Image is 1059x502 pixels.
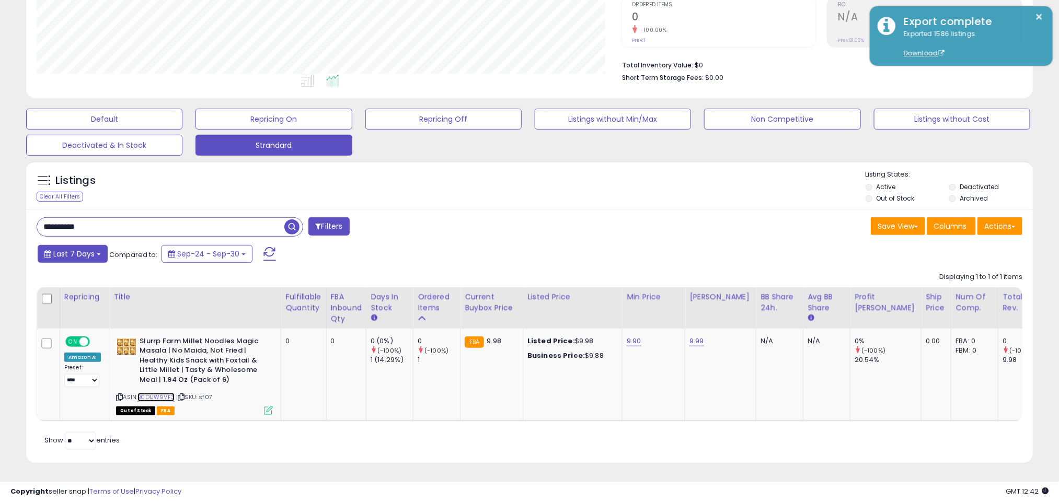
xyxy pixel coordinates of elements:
div: 9.98 [1003,355,1045,365]
button: Sep-24 - Sep-30 [162,245,252,263]
div: Days In Stock [371,291,409,313]
div: Export complete [896,14,1045,29]
div: 0 [331,336,359,346]
div: Amazon AI [64,353,101,362]
small: (-100%) [861,346,885,355]
span: Ordered Items [632,2,816,8]
div: Total Rev. [1003,291,1041,313]
span: | SKU: sf07 [176,393,212,401]
button: Repricing Off [365,109,522,130]
label: Archived [960,194,988,203]
button: Filters [308,217,349,236]
button: Save View [871,217,925,235]
button: Repricing On [195,109,352,130]
b: Business Price: [527,351,585,360]
small: -100.00% [637,26,667,34]
span: $0.00 [706,73,724,83]
div: Num of Comp. [956,291,994,313]
span: 2025-10-8 12:42 GMT [1006,486,1049,496]
button: Listings without Min/Max [535,109,691,130]
div: Min Price [627,291,681,302]
div: Repricing [64,291,105,302]
a: B0D1JW9VF3 [137,393,175,402]
span: ROI [838,2,1022,8]
div: 0 [285,336,318,346]
b: Short Term Storage Fees: [623,73,704,82]
div: Fulfillable Quantity [285,291,321,313]
div: Displaying 1 to 1 of 1 items [939,272,1022,282]
span: Last 7 Days [53,249,95,259]
div: 1 (14.29%) [371,355,413,365]
div: N/A [808,336,842,346]
div: Clear All Filters [37,192,83,202]
small: (-100%) [1009,346,1033,355]
div: 0 [1003,336,1045,346]
button: × [1035,10,1044,24]
small: Prev: 1 [632,37,646,43]
button: Deactivated & In Stock [26,135,182,156]
label: Active [877,182,896,191]
small: Prev: 81.03% [838,37,865,43]
b: Listed Price: [527,336,575,346]
div: 20.54% [855,355,921,365]
button: Last 7 Days [38,245,108,263]
div: Preset: [64,364,101,387]
b: Slurrp Farm Millet Noodles Magic Masala | No Maida, Not Fried | Healthy Kids Snack with Foxtail &... [140,336,267,388]
button: Non Competitive [704,109,860,130]
button: Listings without Cost [874,109,1030,130]
button: Strandard [195,135,352,156]
div: Title [113,291,277,302]
a: Download [904,49,945,57]
div: $9.98 [527,336,614,346]
button: Default [26,109,182,130]
small: FBA [465,336,484,348]
div: Avg BB Share [808,291,846,313]
img: 51nL1UNOnJL._SL40_.jpg [116,336,137,357]
span: 9.98 [487,336,501,346]
button: Actions [977,217,1022,235]
a: Privacy Policy [135,486,181,496]
a: Terms of Use [89,486,134,496]
p: Listing States: [866,170,1033,180]
div: BB Share 24h. [761,291,799,313]
span: Show: entries [44,435,120,445]
li: $0 [623,58,1015,71]
a: 9.90 [627,336,641,346]
div: 1 [418,355,460,365]
span: Sep-24 - Sep-30 [177,249,239,259]
div: Ordered Items [418,291,456,313]
div: 0 [418,336,460,346]
small: (-100%) [377,346,401,355]
h2: 0 [632,11,816,25]
button: Columns [927,217,976,235]
div: Profit [PERSON_NAME] [855,291,917,313]
b: Total Inventory Value: [623,61,694,69]
div: $9.88 [527,351,614,360]
div: 0 (0%) [371,336,413,346]
div: Listed Price [527,291,618,302]
div: seller snap | | [10,487,181,497]
span: ON [66,337,79,346]
span: OFF [88,337,105,346]
small: (-100%) [424,346,448,355]
div: FBM: 0 [956,346,990,355]
div: 0% [855,336,921,346]
label: Deactivated [960,182,999,191]
span: All listings that are currently out of stock and unavailable for purchase on Amazon [116,406,155,415]
h2: N/A [838,11,1022,25]
div: 0.00 [926,336,943,346]
div: Current Buybox Price [465,291,519,313]
span: Compared to: [109,250,157,260]
small: Days In Stock. [371,313,377,323]
label: Out of Stock [877,194,915,203]
div: FBA inbound Qty [331,291,362,324]
span: Columns [934,221,966,231]
small: Avg BB Share. [808,313,814,323]
strong: Copyright [10,486,49,496]
div: ASIN: [116,336,273,414]
div: [PERSON_NAME] [689,291,752,302]
span: FBA [157,406,175,415]
div: FBA: 0 [956,336,990,346]
div: N/A [761,336,795,346]
a: 9.99 [689,336,704,346]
